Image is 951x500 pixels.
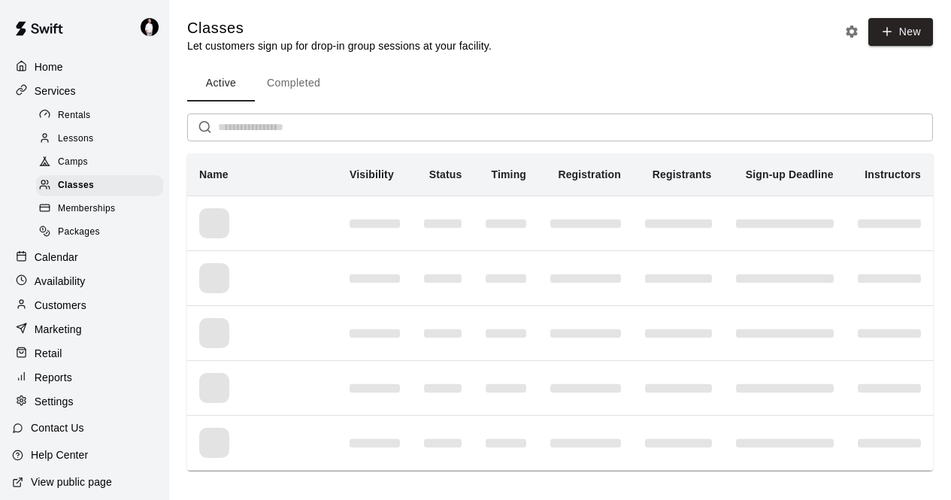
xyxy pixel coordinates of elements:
b: Instructors [865,168,921,180]
p: Calendar [35,250,78,265]
a: Rentals [36,104,169,127]
span: Memberships [58,202,115,217]
span: Rentals [58,108,91,123]
div: Travis Hamilton [138,12,169,42]
p: View public page [31,474,112,489]
div: Rentals [36,105,163,126]
b: Status [429,168,462,180]
button: Active [187,65,255,102]
a: Classes [36,174,169,198]
span: Packages [58,225,100,240]
p: Settings [35,394,74,409]
a: Settings [12,390,157,413]
p: Customers [35,298,86,313]
table: simple table [187,153,933,471]
a: Packages [36,221,169,244]
div: Packages [36,222,163,243]
a: Reports [12,366,157,389]
button: New [868,18,933,46]
p: Reports [35,370,72,385]
h5: Classes [187,18,492,38]
a: Marketing [12,318,157,341]
a: Lessons [36,127,169,150]
p: Home [35,59,63,74]
img: Travis Hamilton [141,18,159,36]
div: Lessons [36,129,163,150]
button: Completed [255,65,332,102]
a: Home [12,56,157,78]
span: Lessons [58,132,94,147]
p: Retail [35,346,62,361]
b: Registrants [653,168,712,180]
a: Camps [36,151,169,174]
b: Sign-up Deadline [746,168,834,180]
p: Availability [35,274,86,289]
a: Services [12,80,157,102]
div: Memberships [36,198,163,220]
a: Calendar [12,246,157,268]
p: Contact Us [31,420,84,435]
a: Customers [12,294,157,317]
p: Help Center [31,447,88,462]
p: Services [35,83,76,98]
p: Marketing [35,322,82,337]
a: Memberships [36,198,169,221]
div: Classes [36,175,163,196]
button: Classes settings [840,20,863,43]
b: Registration [558,168,620,180]
b: Visibility [350,168,394,180]
div: Camps [36,152,163,173]
a: Retail [12,342,157,365]
p: Let customers sign up for drop-in group sessions at your facility. [187,38,492,53]
span: Camps [58,155,88,170]
span: Classes [58,178,94,193]
a: Availability [12,270,157,292]
b: Name [199,168,229,180]
b: Timing [492,168,527,180]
